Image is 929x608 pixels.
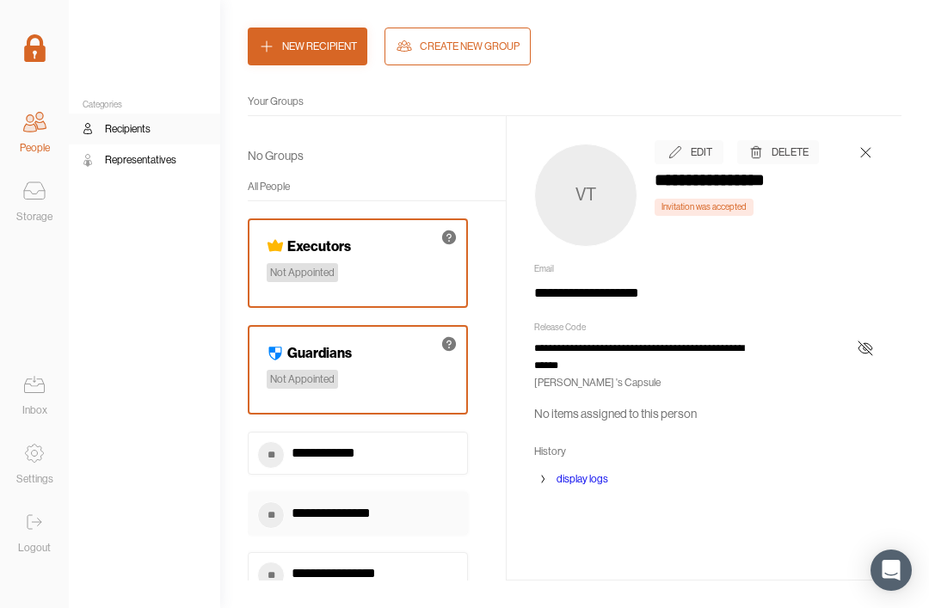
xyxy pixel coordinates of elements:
[534,144,637,247] div: VT
[248,28,367,65] button: New Recipient
[105,151,176,169] div: Representatives
[267,263,338,282] div: Not Appointed
[691,144,712,161] div: Edit
[20,139,50,157] div: People
[22,402,47,419] div: Inbox
[534,443,874,460] div: History
[655,140,723,164] button: Edit
[248,178,506,195] div: All People
[534,470,874,488] div: display logs
[69,114,220,144] a: Recipients
[248,93,506,110] div: Your Groups
[16,208,52,225] div: Storage
[534,374,874,391] div: [PERSON_NAME] 's Capsule
[772,144,809,161] div: Delete
[267,370,338,389] div: Not Appointed
[385,28,531,65] button: Create New Group
[871,550,912,591] div: Open Intercom Messenger
[282,38,357,55] div: New Recipient
[105,120,151,138] div: Recipients
[287,237,351,255] h4: Executors
[16,470,53,488] div: Settings
[69,100,220,110] div: Categories
[248,144,304,168] div: No Groups
[534,322,874,333] div: Release Code
[420,38,520,55] div: Create New Group
[18,539,51,556] div: Logout
[655,199,754,216] div: Invitation was accepted
[534,264,874,274] div: Email
[737,140,819,164] button: Delete
[69,144,220,175] a: Representatives
[287,344,352,361] h4: Guardians
[534,402,874,426] div: No items assigned to this person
